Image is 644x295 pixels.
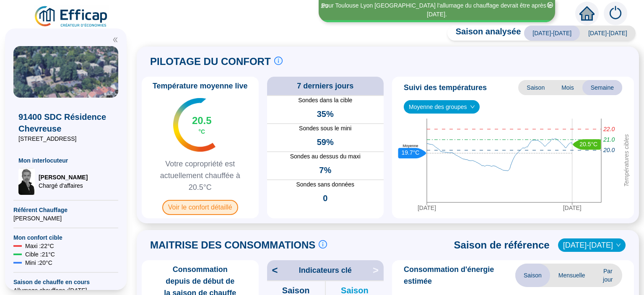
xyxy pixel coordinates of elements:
span: down [616,243,621,248]
span: Votre copropriété est actuellement chauffée à 20.5°C [145,158,255,193]
span: PILOTAGE DU CONFORT [150,55,271,68]
span: Indicateurs clé [299,264,352,276]
span: Saison [518,80,553,95]
span: Par jour [594,264,622,287]
span: Mon interlocuteur [18,156,113,165]
img: indicateur températures [173,98,216,152]
span: 91400 SDC Résidence Chevreuse [18,111,113,135]
span: Température moyenne live [148,80,253,92]
span: Chargé d'affaires [39,181,88,190]
span: 20.5 [192,114,212,127]
span: home [579,6,595,21]
span: 59% [317,136,334,148]
span: 2022-2023 [563,239,621,251]
span: Sondes dans la cible [267,96,384,105]
span: Allumage chauffage : [DATE] [13,286,118,295]
text: 20.5°C [579,140,597,147]
span: [DATE]-[DATE] [580,26,636,41]
tspan: 22.0 [603,126,615,132]
span: Saison [515,264,550,287]
span: Consommation d'énergie estimée [404,264,515,287]
span: °C [198,127,205,136]
span: Mois [553,80,582,95]
span: Mon confort cible [13,233,118,242]
span: 0 [323,192,327,204]
tspan: 21.0 [603,136,615,143]
i: 3 / 3 [321,3,328,9]
tspan: [DATE] [563,204,582,211]
span: Voir le confort détaillé [162,200,238,215]
tspan: Températures cibles [623,134,630,187]
text: 19.7°C [402,149,420,156]
span: > [373,264,384,277]
span: Maxi : 22 °C [25,242,54,250]
span: Cible : 21 °C [25,250,55,259]
span: Semaine [582,80,622,95]
span: Suivi des températures [404,82,487,93]
span: 7% [319,164,331,176]
span: [PERSON_NAME] [39,173,88,181]
span: info-circle [274,57,283,65]
span: [DATE]-[DATE] [524,26,580,41]
span: double-left [112,37,118,43]
span: MAITRISE DES CONSOMMATIONS [150,238,315,252]
tspan: 20.0 [603,147,615,153]
span: 7 derniers jours [297,80,353,92]
span: Mini : 20 °C [25,259,52,267]
span: 35% [317,108,334,120]
span: Sondes sous le mini [267,124,384,133]
span: [PERSON_NAME] [13,214,118,223]
span: Saison de chauffe en cours [13,278,118,286]
span: Sondes au dessus du maxi [267,152,384,161]
div: Pour Toulouse Lyon [GEOGRAPHIC_DATA] l'allumage du chauffage devrait être après le [DATE]. [320,1,554,19]
span: Référent Chauffage [13,206,118,214]
span: Mensuelle [550,264,594,287]
span: down [470,104,475,109]
span: Sondes sans données [267,180,384,189]
img: alerts [604,2,627,25]
tspan: [DATE] [418,204,436,211]
span: Moyenne des groupes [409,101,475,113]
img: Chargé d'affaires [18,168,35,195]
span: [STREET_ADDRESS] [18,135,113,143]
text: Moyenne [402,143,418,147]
span: info-circle [319,240,327,248]
span: close-circle [547,2,553,8]
span: Saison de référence [454,238,550,252]
span: < [267,264,278,277]
img: efficap energie logo [34,5,109,28]
span: Saison analysée [447,26,521,41]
